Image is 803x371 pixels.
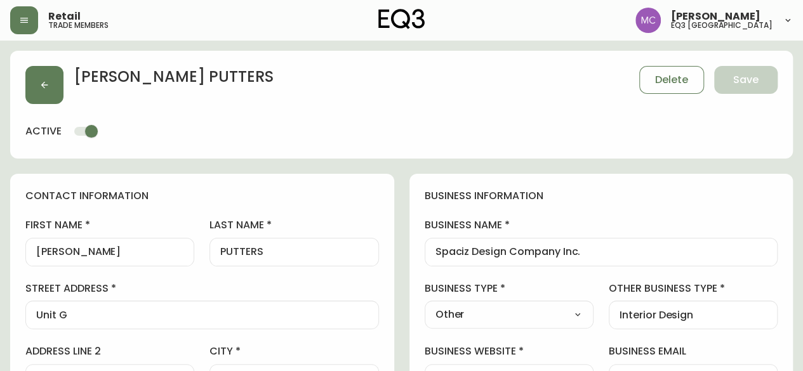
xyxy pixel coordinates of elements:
[609,344,778,358] label: business email
[671,11,760,22] span: [PERSON_NAME]
[609,282,778,296] label: other business type
[635,8,661,33] img: 6dbdb61c5655a9a555815750a11666cc
[425,218,778,232] label: business name
[671,22,773,29] h5: eq3 [GEOGRAPHIC_DATA]
[74,66,274,94] h2: [PERSON_NAME] PUTTERS
[209,344,378,358] label: city
[25,282,379,296] label: street address
[209,218,378,232] label: last name
[25,218,194,232] label: first name
[25,344,194,358] label: address line 2
[25,189,379,203] h4: contact information
[425,282,594,296] label: business type
[425,189,778,203] h4: business information
[48,11,81,22] span: Retail
[48,22,109,29] h5: trade members
[25,124,62,138] h4: active
[378,9,425,29] img: logo
[639,66,704,94] button: Delete
[425,344,594,358] label: business website
[655,73,688,87] span: Delete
